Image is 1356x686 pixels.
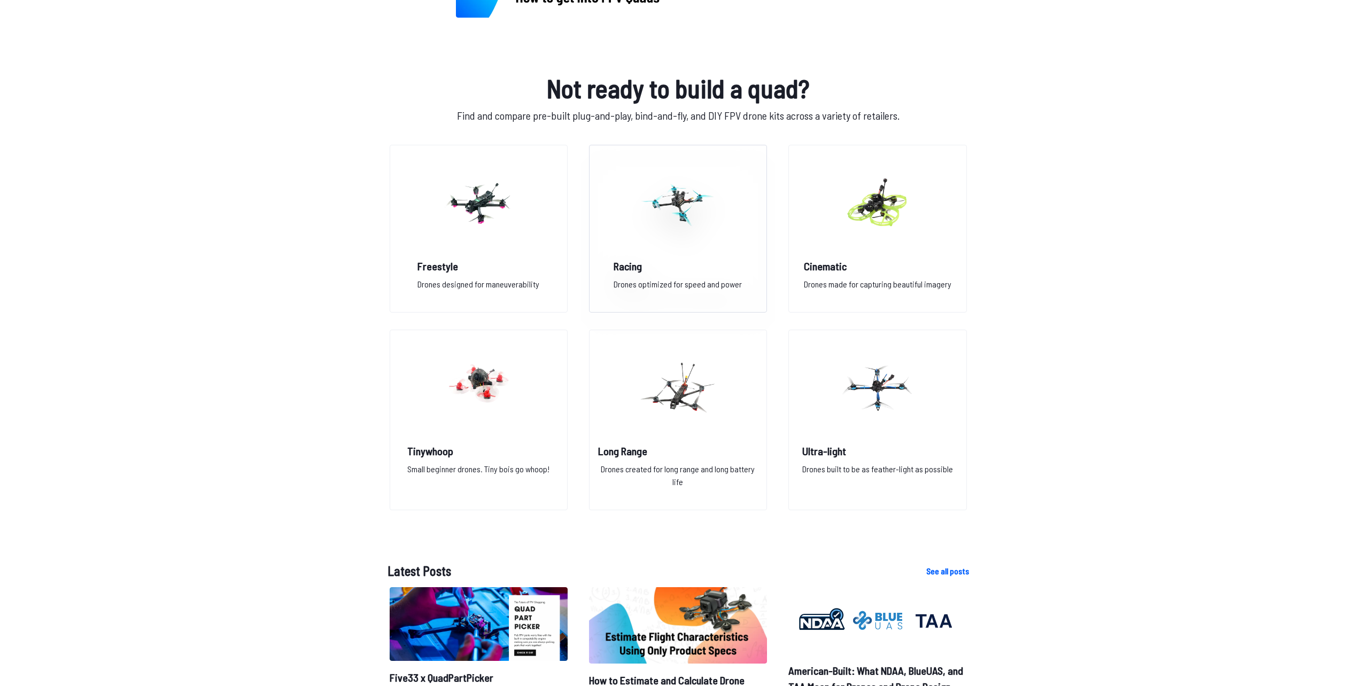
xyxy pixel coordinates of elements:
h1: Latest Posts [388,562,909,581]
h2: Ultra-light [802,443,953,458]
h2: Racing [614,259,742,274]
p: Drones made for capturing beautiful imagery [804,278,951,299]
a: image of categoryLong RangeDrones created for long range and long battery life [589,330,767,510]
h2: Freestyle [417,259,539,274]
p: Drones built to be as feather-light as possible [802,463,953,497]
img: image of post [390,587,568,660]
a: image of categoryUltra-lightDrones built to be as feather-light as possible [788,330,966,510]
img: image of category [839,156,916,250]
a: image of categoryCinematicDrones made for capturing beautiful imagery [788,145,966,313]
h2: Tinywhoop [407,443,549,458]
p: Find and compare pre-built plug-and-play, bind-and-fly, and DIY FPV drone kits across a variety o... [388,107,969,123]
img: image of category [639,156,716,250]
p: Drones created for long range and long battery life [598,463,758,497]
a: See all posts [926,565,969,578]
h2: Five33 x QuadPartPicker [390,669,568,685]
a: image of categoryFreestyleDrones designed for maneuverability [390,145,568,313]
img: image of category [839,341,916,435]
img: image of post [788,587,966,654]
p: Drones optimized for speed and power [614,278,742,299]
p: Small beginner drones. Tiny bois go whoop! [407,463,549,497]
h2: Cinematic [804,259,951,274]
img: image of category [440,341,517,435]
h1: Not ready to build a quad? [388,69,969,107]
p: Drones designed for maneuverability [417,278,539,299]
a: image of categoryRacingDrones optimized for speed and power [589,145,767,313]
img: image of post [589,587,767,664]
img: image of category [440,156,517,250]
img: image of category [639,341,716,435]
h2: Long Range [598,443,758,458]
a: image of categoryTinywhoopSmall beginner drones. Tiny bois go whoop! [390,330,568,510]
